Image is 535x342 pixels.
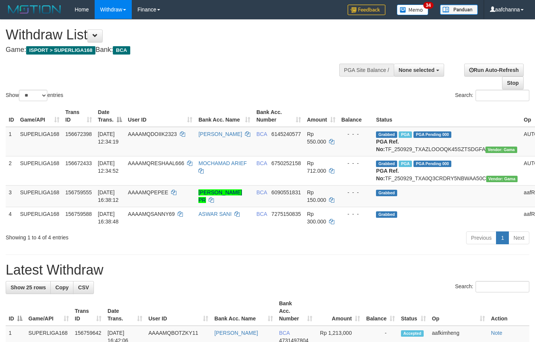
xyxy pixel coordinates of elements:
[11,284,46,290] span: Show 25 rows
[256,160,267,166] span: BCA
[98,131,119,145] span: [DATE] 12:34:19
[6,90,63,101] label: Show entries
[508,231,529,244] a: Next
[455,281,529,292] label: Search:
[128,131,177,137] span: AAAAMQDOIIK2323
[17,207,62,228] td: SUPERLIGA168
[399,161,412,167] span: Marked by aafsoycanthlai
[413,131,451,138] span: PGA Pending
[399,67,435,73] span: None selected
[256,189,267,195] span: BCA
[198,160,247,166] a: MOCHAMAD ARIEF
[376,190,397,196] span: Grabbed
[6,281,51,294] a: Show 25 rows
[307,160,326,174] span: Rp 712.000
[276,297,315,326] th: Bank Acc. Number: activate to sort column ascending
[73,281,94,294] a: CSV
[253,105,304,127] th: Bank Acc. Number: activate to sort column ascending
[17,156,62,185] td: SUPERLIGA168
[6,127,17,156] td: 1
[256,131,267,137] span: BCA
[307,131,326,145] span: Rp 550.000
[62,105,95,127] th: Trans ID: activate to sort column ascending
[271,160,301,166] span: Copy 6750252158 to clipboard
[6,231,217,241] div: Showing 1 to 4 of 4 entries
[376,168,399,181] b: PGA Ref. No:
[279,330,290,336] span: BCA
[464,64,524,77] a: Run Auto-Refresh
[496,231,509,244] a: 1
[128,189,168,195] span: AAAAMQPEPEE
[315,297,363,326] th: Amount: activate to sort column ascending
[6,46,349,54] h4: Game: Bank:
[397,5,429,15] img: Button%20Memo.svg
[6,4,63,15] img: MOTION_logo.png
[6,27,349,42] h1: Withdraw List
[145,297,211,326] th: User ID: activate to sort column ascending
[339,64,394,77] div: PGA Site Balance /
[401,330,424,337] span: Accepted
[198,131,242,137] a: [PERSON_NAME]
[338,105,373,127] th: Balance
[376,139,399,152] b: PGA Ref. No:
[66,211,92,217] span: 156759588
[66,131,92,137] span: 156672398
[376,131,397,138] span: Grabbed
[17,185,62,207] td: SUPERLIGA168
[55,284,69,290] span: Copy
[342,210,370,218] div: - - -
[98,211,119,225] span: [DATE] 16:38:48
[394,64,444,77] button: None selected
[78,284,89,290] span: CSV
[342,130,370,138] div: - - -
[429,297,488,326] th: Op: activate to sort column ascending
[485,147,517,153] span: Vendor URL: https://trx31.1velocity.biz
[376,211,397,218] span: Grabbed
[17,105,62,127] th: Game/API: activate to sort column ascending
[271,189,301,195] span: Copy 6090551831 to clipboard
[105,297,145,326] th: Date Trans.: activate to sort column ascending
[125,105,195,127] th: User ID: activate to sort column ascending
[348,5,385,15] img: Feedback.jpg
[307,189,326,203] span: Rp 150.000
[476,281,529,292] input: Search:
[198,189,242,203] a: [PERSON_NAME] PR
[66,189,92,195] span: 156759555
[195,105,253,127] th: Bank Acc. Name: activate to sort column ascending
[413,161,451,167] span: PGA Pending
[19,90,47,101] select: Showentries
[214,330,258,336] a: [PERSON_NAME]
[6,207,17,228] td: 4
[17,127,62,156] td: SUPERLIGA168
[271,211,301,217] span: Copy 7275150835 to clipboard
[376,161,397,167] span: Grabbed
[398,297,429,326] th: Status: activate to sort column ascending
[95,105,125,127] th: Date Trans.: activate to sort column descending
[98,189,119,203] span: [DATE] 16:38:12
[198,211,231,217] a: ASWAR SANI
[423,2,434,9] span: 34
[271,131,301,137] span: Copy 6145240577 to clipboard
[6,156,17,185] td: 2
[98,160,119,174] span: [DATE] 12:34:52
[128,160,184,166] span: AAAAMQRESHAAL666
[113,46,130,55] span: BCA
[25,297,72,326] th: Game/API: activate to sort column ascending
[373,156,521,185] td: TF_250929_TXA0Q3CRDRY5NBWAA50C
[26,46,95,55] span: ISPORT > SUPERLIGA168
[256,211,267,217] span: BCA
[373,105,521,127] th: Status
[363,297,398,326] th: Balance: activate to sort column ascending
[6,105,17,127] th: ID
[476,90,529,101] input: Search:
[128,211,175,217] span: AAAAMQSANNY69
[488,297,529,326] th: Action
[466,231,496,244] a: Previous
[342,189,370,196] div: - - -
[304,105,338,127] th: Amount: activate to sort column ascending
[72,297,105,326] th: Trans ID: activate to sort column ascending
[50,281,73,294] a: Copy
[6,185,17,207] td: 3
[491,330,502,336] a: Note
[211,297,276,326] th: Bank Acc. Name: activate to sort column ascending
